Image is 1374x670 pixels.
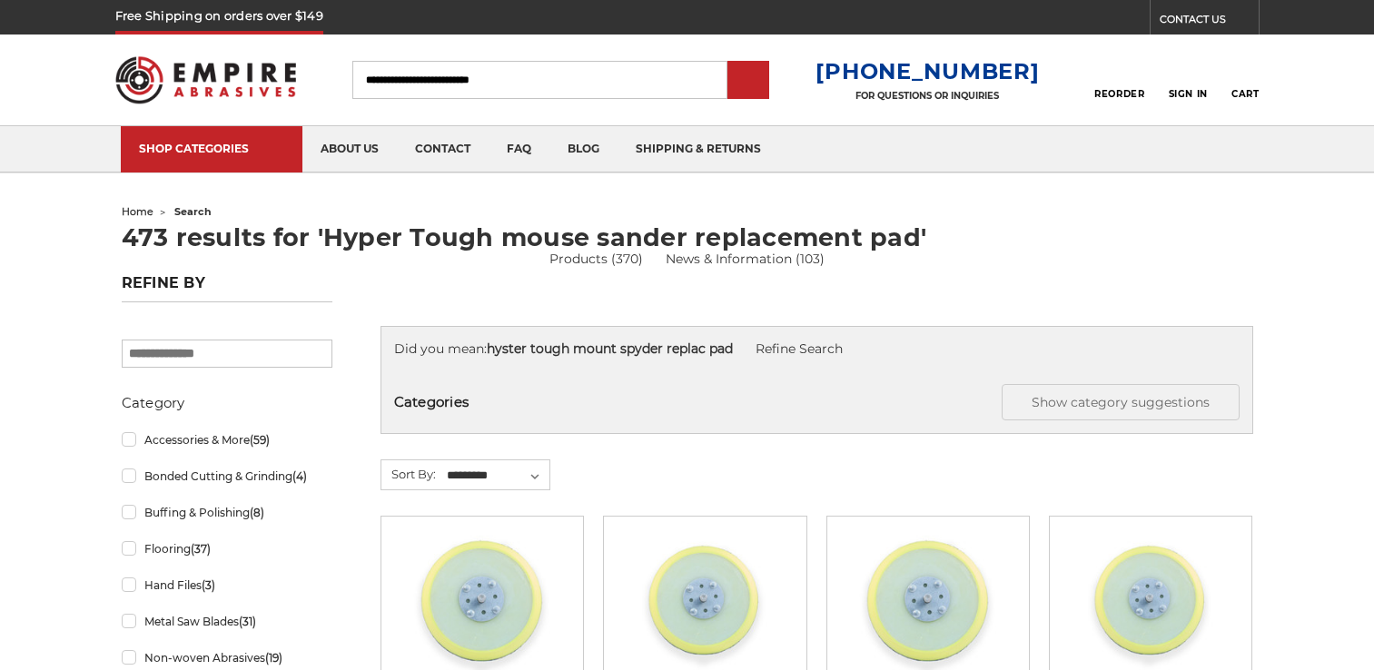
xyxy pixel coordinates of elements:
a: Buffing & Polishing(8) [122,497,332,528]
a: Refine Search [756,340,843,357]
a: Reorder [1094,60,1144,99]
label: Sort By: [381,460,436,488]
span: (3) [202,578,215,592]
p: FOR QUESTIONS OR INQUIRIES [816,90,1039,102]
input: Submit [730,63,766,99]
span: (31) [239,615,256,628]
a: News & Information (103) [666,250,825,269]
a: Hand Files(3) [122,569,332,601]
a: faq [489,126,549,172]
span: (59) [250,433,270,447]
a: Accessories & More(59) [122,424,332,456]
span: (19) [265,651,282,665]
a: [PHONE_NUMBER] [816,58,1039,84]
a: contact [397,126,489,172]
span: Cart [1231,88,1259,100]
a: Cart [1231,60,1259,100]
h5: Refine by [122,274,332,302]
span: Sign In [1169,88,1208,100]
button: Show category suggestions [1002,384,1240,420]
h5: Categories [394,384,1240,420]
a: Flooring(37) [122,533,332,565]
strong: hyster tough mount spyder replac pad [487,340,733,357]
span: (4) [292,469,307,483]
span: (37) [191,542,211,556]
h5: Category [122,392,332,414]
a: about us [302,126,397,172]
h1: 473 results for 'Hyper Tough mouse sander replacement pad' [122,225,1253,250]
div: SHOP CATEGORIES [139,142,284,155]
a: CONTACT US [1160,9,1259,34]
span: search [174,205,212,218]
img: Empire Abrasives [115,44,297,115]
a: home [122,205,153,218]
span: (8) [250,506,264,519]
div: Did you mean: [394,340,1240,359]
a: Bonded Cutting & Grinding(4) [122,460,332,492]
a: Metal Saw Blades(31) [122,606,332,637]
select: Sort By: [444,462,549,489]
span: Reorder [1094,88,1144,100]
a: shipping & returns [618,126,779,172]
a: Products (370) [549,250,643,269]
a: blog [549,126,618,172]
